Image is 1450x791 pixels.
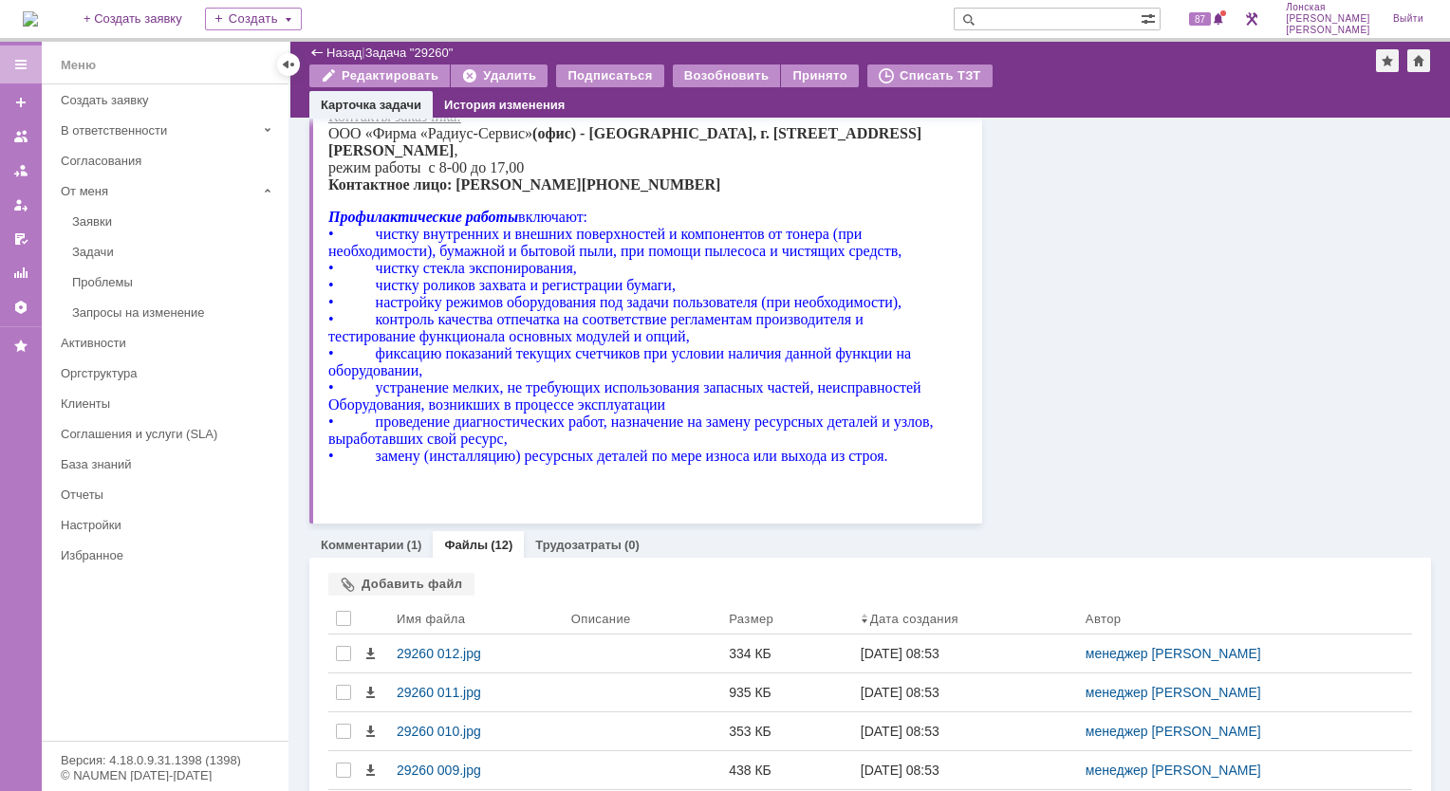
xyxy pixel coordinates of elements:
[6,292,36,322] a: Настройки
[853,603,1078,635] th: Дата создания
[729,612,773,626] div: Размер
[729,724,846,739] div: 353 КБ
[53,389,285,418] a: Клиенты
[397,612,465,626] div: Имя файла
[53,328,285,358] a: Активности
[535,538,622,552] a: Трудозатраты
[53,450,285,479] a: База знаний
[253,272,393,288] span: [PHONE_NUMBER]
[362,646,378,661] span: Скачать файл
[444,538,488,552] a: Файлы
[61,54,96,77] div: Меню
[1078,603,1412,635] th: Автор
[861,646,939,661] div: [DATE] 08:53
[61,769,270,782] div: © NAUMEN [DATE]-[DATE]
[1086,763,1261,778] a: менеджер [PERSON_NAME]
[6,156,36,186] a: Заявки в моей ответственности
[1189,12,1211,26] span: 87
[397,685,556,700] div: 29260 011.jpg
[326,46,362,60] a: Назад
[23,11,38,27] img: logo
[1286,25,1370,36] span: [PERSON_NAME]
[53,480,285,509] a: Отчеты
[444,98,565,112] a: История изменения
[1286,2,1370,13] span: Лонская
[362,724,378,739] span: Скачать файл
[65,237,285,267] a: Задачи
[397,646,556,661] div: 29260 012.jpg
[61,487,277,502] div: Отчеты
[61,396,277,411] div: Клиенты
[362,763,378,778] span: Скачать файл
[53,85,285,115] a: Создать заявку
[72,214,277,229] div: Заявки
[65,298,285,327] a: Запросы на изменение
[23,11,38,27] a: Перейти на домашнюю страницу
[1141,9,1160,27] span: Расширенный поиск
[61,336,277,350] div: Активности
[6,121,36,152] a: Заявки на командах
[1086,685,1261,700] a: менеджер [PERSON_NAME]
[721,603,853,635] th: Размер
[729,646,846,661] div: 334 КБ
[61,427,277,441] div: Соглашения и услуги (SLA)
[389,603,564,635] th: Имя файла
[365,46,454,60] div: Задача "29260"
[1376,49,1399,72] div: Добавить в избранное
[61,93,277,107] div: Создать заявку
[729,763,846,778] div: 438 КБ
[491,538,512,552] div: (12)
[1286,13,1370,25] span: [PERSON_NAME]
[729,685,846,700] div: 935 КБ
[53,419,285,449] a: Соглашения и услуги (SLA)
[321,538,404,552] a: Комментарии
[72,275,277,289] div: Проблемы
[61,366,277,380] div: Оргструктура
[277,53,300,76] div: Скрыть меню
[61,457,277,471] div: База знаний
[65,207,285,236] a: Заявки
[407,538,422,552] div: (1)
[6,258,36,288] a: Отчеты
[61,154,277,168] div: Согласования
[61,518,277,532] div: Настройки
[65,267,285,297] a: Проблемы
[571,612,631,626] div: Описание
[61,754,270,766] div: Версия: 4.18.0.9.31.1398 (1398)
[72,305,277,320] div: Запросы на изменение
[72,245,277,259] div: Задачи
[132,50,235,69] strong: Плановое ТО
[1086,646,1261,661] a: менеджер [PERSON_NAME]
[397,724,556,739] div: 29260 010.jpg
[321,98,421,112] a: Карточка задачи
[861,724,939,739] div: [DATE] 08:53
[6,190,36,220] a: Мои заявки
[1086,612,1122,626] div: Автор
[6,224,36,254] a: Мои согласования
[624,538,640,552] div: (0)
[362,685,378,700] span: Скачать файл
[870,612,958,626] div: Дата создания
[53,510,285,540] a: Настройки
[861,685,939,700] div: [DATE] 08:53
[61,184,256,198] div: От меня
[6,87,36,118] a: Создать заявку
[205,8,302,30] div: Создать
[861,763,939,778] div: [DATE] 08:53
[61,548,256,562] div: Избранное
[1240,8,1263,30] a: Перейти в интерфейс администратора
[1086,724,1261,739] a: менеджер [PERSON_NAME]
[362,45,364,59] div: |
[397,763,556,778] div: 29260 009.jpg
[61,123,256,138] div: В ответственности
[53,146,285,175] a: Согласования
[53,359,285,388] a: Оргструктура
[1407,49,1430,72] div: Сделать домашней страницей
